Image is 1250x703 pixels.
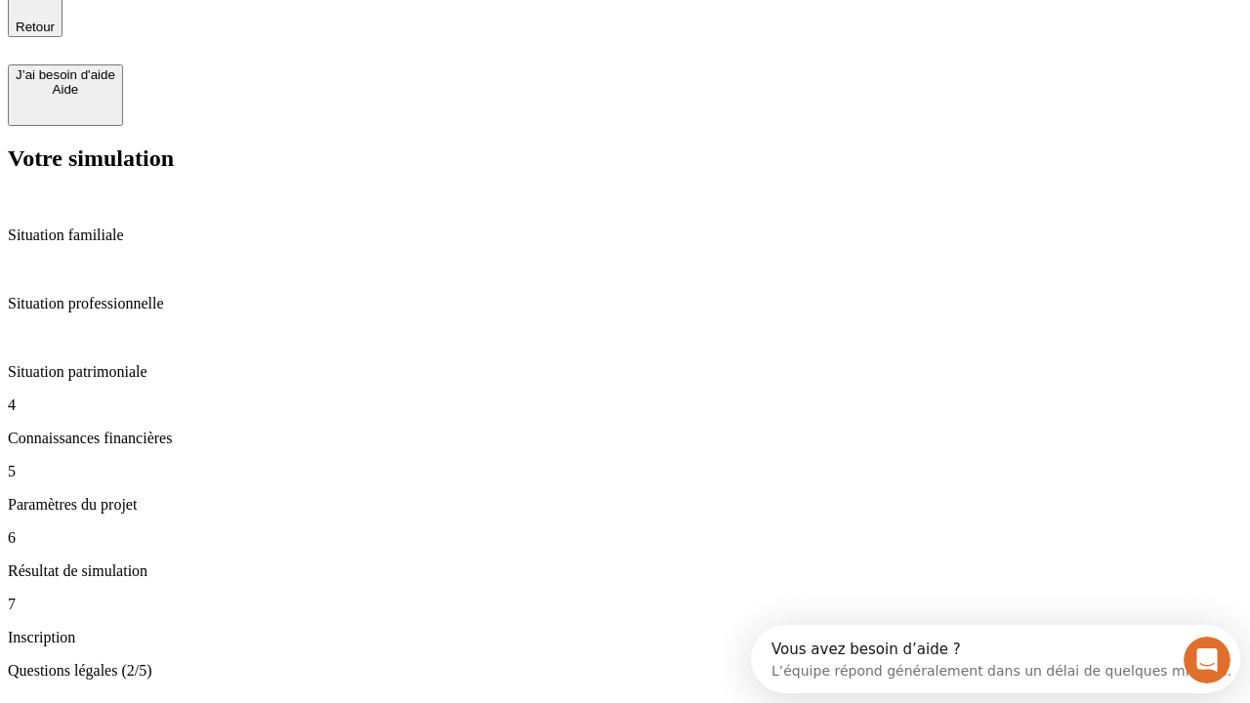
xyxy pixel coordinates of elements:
div: L’équipe répond généralement dans un délai de quelques minutes. [21,32,480,53]
span: Retour [16,20,55,34]
p: 6 [8,529,1242,547]
p: Situation patrimoniale [8,363,1242,381]
p: Inscription [8,629,1242,646]
div: Vous avez besoin d’aide ? [21,17,480,32]
iframe: Intercom live chat [1184,637,1230,683]
p: Situation professionnelle [8,295,1242,312]
p: Connaissances financières [8,430,1242,447]
div: Aide [16,82,115,97]
button: J’ai besoin d'aideAide [8,64,123,126]
div: J’ai besoin d'aide [16,67,115,82]
h2: Votre simulation [8,145,1242,172]
p: Résultat de simulation [8,562,1242,580]
p: Paramètres du projet [8,496,1242,514]
p: Situation familiale [8,227,1242,244]
p: 4 [8,396,1242,414]
p: 5 [8,463,1242,480]
iframe: Intercom live chat discovery launcher [751,625,1240,693]
div: Ouvrir le Messenger Intercom [8,8,538,62]
p: Questions légales (2/5) [8,662,1242,680]
p: 7 [8,596,1242,613]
